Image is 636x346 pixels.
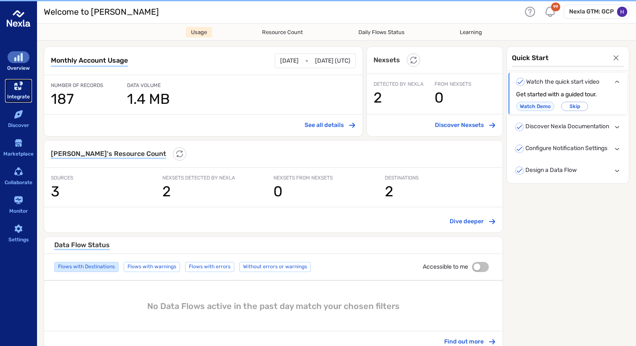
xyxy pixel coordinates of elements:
h1: 0 [435,90,496,106]
div: Notifications [543,5,557,18]
a: Integrate [5,79,32,103]
span: Accessible to me [423,263,468,271]
h6: Nexla GTM: GCP [569,8,614,16]
h1: 3 [51,183,162,200]
div: Without errors or warnings [239,262,311,272]
div: Flows with errors [185,262,234,272]
button: Dive deeper [446,214,499,229]
span: Discover Nexla Documentation [525,123,609,131]
span: Configure Notification Settings [525,145,607,153]
div: Collaborate [5,178,32,187]
div: Watch the quick start video [509,73,627,91]
button: See all details [301,118,359,133]
span: Daily Flows Status [358,29,405,35]
div: Flows with warnings [124,262,180,272]
span: Learning [460,29,482,35]
div: Design a Data Flow [509,161,627,180]
span: Design a Data Flow [525,166,577,175]
span: NEXSETS FROM NEXSETS [273,174,385,181]
div: 99 [551,3,560,12]
div: Monitor [9,207,28,216]
span: Resource Count [262,29,303,35]
span: Flows with warnings [124,261,180,273]
h1: 2 [162,183,274,200]
a: Settings [5,222,32,246]
span: NUMBER OF RECORDS [51,82,127,89]
img: logo [7,7,30,30]
div: Flows with Destinations [54,262,119,272]
span: DESTINATIONS [385,174,496,181]
span: Flows with errors [185,261,234,273]
a: Overview [5,50,32,74]
a: Marketplace [5,136,32,160]
span: NEXSETS DETECTED BY NEXLA [162,174,274,181]
span: DATA VOLUME [127,82,203,89]
p: [DATE] [280,56,299,66]
h6: Data Flow Status [54,241,110,249]
div: Discover Nexla Documentation [509,118,627,136]
h1: 0 [273,183,385,200]
span: SOURCES [51,174,162,181]
span: Watch the quick start video [526,78,599,86]
span: Quick Start [512,54,549,62]
div: Settings [8,235,29,244]
button: Discover Nexsets [432,118,499,133]
div: Get started with a guided tour. [509,91,627,98]
h1: 187 [51,91,127,108]
h6: Nexsets [374,56,400,64]
h1: 2 [374,90,435,106]
button: Skip [561,102,588,111]
h5: No Data Flows active in the past day match your chosen filters [147,301,400,311]
div: - [275,54,355,68]
div: Overview [7,64,30,73]
span: Flows with Destinations [55,261,118,273]
span: FROM NEXSETS [435,81,496,87]
p: [DATE] (UTC) [315,56,350,66]
div: Help [523,5,537,18]
span: DETECTED BY NEXLA [374,81,435,87]
img: ACg8ocJfsw-lCdNU7Q_oT4dyXxQKwL13WiENarzUPZPiEKFxUXezNQ=s96-c [617,7,627,17]
div: Discover [8,121,29,130]
span: Monthly Account Usage [51,56,128,64]
span: Usage [191,29,207,35]
span: Without errors or warnings [240,261,310,273]
h3: Welcome to [PERSON_NAME] [44,7,159,17]
div: Configure Notification Settings [509,140,627,158]
div: Integrate [7,92,30,101]
h1: 2 [385,183,496,200]
a: Collaborate [5,165,32,188]
h6: [PERSON_NAME] 's Resource Count [51,150,166,158]
a: Discover [5,108,32,131]
h1: 1.4 MB [127,91,203,108]
a: Watch Demo [516,102,554,111]
a: Monitor [5,193,32,217]
div: Marketplace [3,150,34,158]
